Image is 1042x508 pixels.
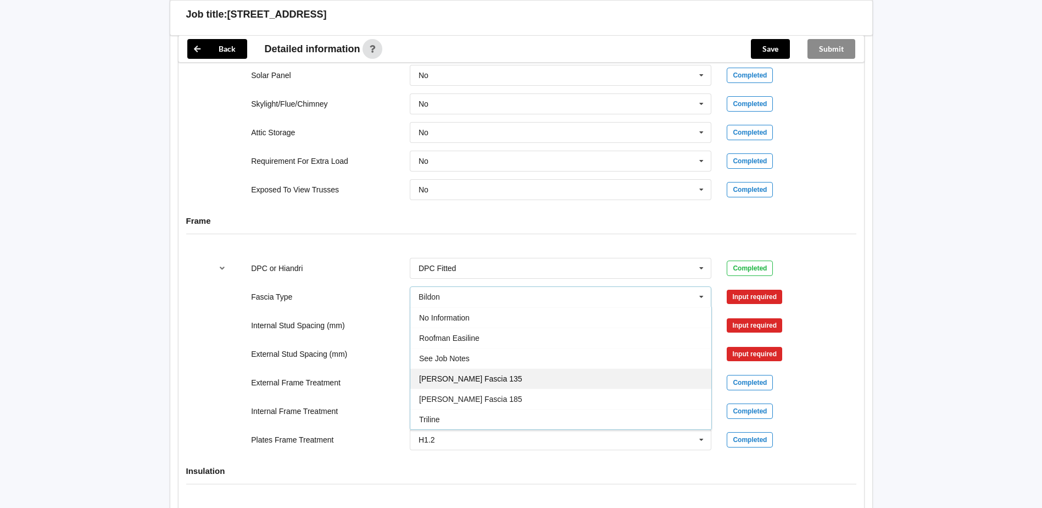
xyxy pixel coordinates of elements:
[186,216,856,226] h4: Frame
[251,378,341,387] label: External Frame Treatment
[727,347,782,361] div: Input required
[419,71,428,79] div: No
[419,415,440,424] span: Triline
[727,182,773,197] div: Completed
[419,157,428,165] div: No
[251,71,291,80] label: Solar Panel
[251,157,348,165] label: Requirement For Extra Load
[419,313,470,322] span: No Information
[419,264,456,272] div: DPC Fitted
[251,128,295,137] label: Attic Storage
[251,350,347,358] label: External Stud Spacing (mm)
[265,44,360,54] span: Detailed information
[211,258,233,278] button: reference-toggle
[727,125,773,140] div: Completed
[251,321,344,330] label: Internal Stud Spacing (mm)
[251,292,292,301] label: Fascia Type
[727,318,782,333] div: Input required
[727,153,773,169] div: Completed
[186,466,856,476] h4: Insulation
[419,334,480,343] span: Roofman Easiline
[227,8,327,21] h3: [STREET_ADDRESS]
[251,407,338,416] label: Internal Frame Treatment
[419,395,522,404] span: [PERSON_NAME] Fascia 185
[251,264,303,273] label: DPC or Hiandri
[419,354,470,363] span: See Job Notes
[251,100,327,108] label: Skylight/Flue/Chimney
[727,96,773,112] div: Completed
[419,129,428,136] div: No
[419,374,522,383] span: [PERSON_NAME] Fascia 135
[727,375,773,390] div: Completed
[727,404,773,419] div: Completed
[186,8,227,21] h3: Job title:
[251,435,333,444] label: Plates Frame Treatment
[419,100,428,108] div: No
[727,432,773,448] div: Completed
[727,290,782,304] div: Input required
[751,39,790,59] button: Save
[727,68,773,83] div: Completed
[727,261,773,276] div: Completed
[419,186,428,194] div: No
[187,39,247,59] button: Back
[419,436,435,444] div: H1.2
[251,185,339,194] label: Exposed To View Trusses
